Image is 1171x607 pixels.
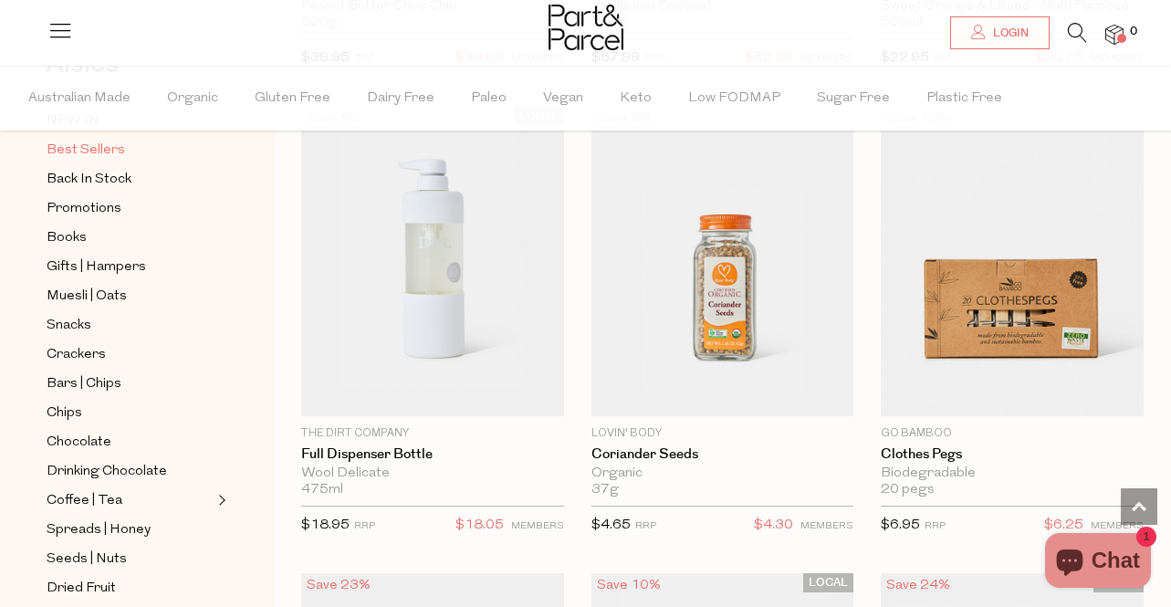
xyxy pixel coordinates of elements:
[591,573,666,598] div: Save 10%
[925,521,946,531] small: RRP
[754,514,793,538] span: $4.30
[1044,514,1083,538] span: $6.25
[620,67,652,131] span: Keto
[47,227,87,249] span: Books
[47,549,127,570] span: Seeds | Nuts
[47,197,213,220] a: Promotions
[255,67,330,131] span: Gluten Free
[511,521,564,531] small: MEMBERS
[47,372,213,395] a: Bars | Chips
[47,198,121,220] span: Promotions
[881,446,1144,463] a: Clothes Pegs
[591,425,854,442] p: Lovin' Body
[635,521,656,531] small: RRP
[803,573,853,592] span: LOCAL
[47,139,213,162] a: Best Sellers
[455,514,504,538] span: $18.05
[47,431,213,454] a: Chocolate
[881,482,935,498] span: 20 pegs
[47,373,121,395] span: Bars | Chips
[47,577,213,600] a: Dried Fruit
[881,573,956,598] div: Save 24%
[1091,521,1144,531] small: MEMBERS
[817,67,890,131] span: Sugar Free
[47,403,82,424] span: Chips
[301,482,343,498] span: 475ml
[47,402,213,424] a: Chips
[543,67,583,131] span: Vegan
[47,489,213,512] a: Coffee | Tea
[47,460,213,483] a: Drinking Chocolate
[301,573,376,598] div: Save 23%
[301,107,564,417] img: Full Dispenser Bottle
[28,67,131,131] span: Australian Made
[1040,533,1156,592] inbox-online-store-chat: Shopify online store chat
[47,168,213,191] a: Back In Stock
[591,466,854,482] div: Organic
[591,482,619,498] span: 37g
[881,107,1144,417] img: Clothes Pegs
[471,67,507,131] span: Paleo
[47,343,213,366] a: Crackers
[167,67,218,131] span: Organic
[47,519,151,541] span: Spreads | Honey
[688,67,780,131] span: Low FODMAP
[301,425,564,442] p: The Dirt Company
[988,26,1029,41] span: Login
[47,344,106,366] span: Crackers
[47,518,213,541] a: Spreads | Honey
[591,446,854,463] a: Coriander Seeds
[1125,24,1142,40] span: 0
[301,466,564,482] div: Wool Delicate
[926,67,1002,131] span: Plastic Free
[47,548,213,570] a: Seeds | Nuts
[47,461,167,483] span: Drinking Chocolate
[881,425,1144,442] p: Go Bamboo
[591,518,631,532] span: $4.65
[301,446,564,463] a: Full Dispenser Bottle
[591,107,854,417] img: Coriander Seeds
[549,5,623,50] img: Part&Parcel
[47,314,213,337] a: Snacks
[47,432,111,454] span: Chocolate
[47,578,116,600] span: Dried Fruit
[47,315,91,337] span: Snacks
[800,521,853,531] small: MEMBERS
[950,16,1050,49] a: Login
[214,489,226,511] button: Expand/Collapse Coffee | Tea
[367,67,434,131] span: Dairy Free
[1105,25,1124,44] a: 0
[47,169,131,191] span: Back In Stock
[47,490,122,512] span: Coffee | Tea
[47,286,127,308] span: Muesli | Oats
[881,518,920,532] span: $6.95
[301,518,350,532] span: $18.95
[47,256,213,278] a: Gifts | Hampers
[354,521,375,531] small: RRP
[881,466,1144,482] div: Biodegradable
[47,226,213,249] a: Books
[47,140,125,162] span: Best Sellers
[47,256,146,278] span: Gifts | Hampers
[47,285,213,308] a: Muesli | Oats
